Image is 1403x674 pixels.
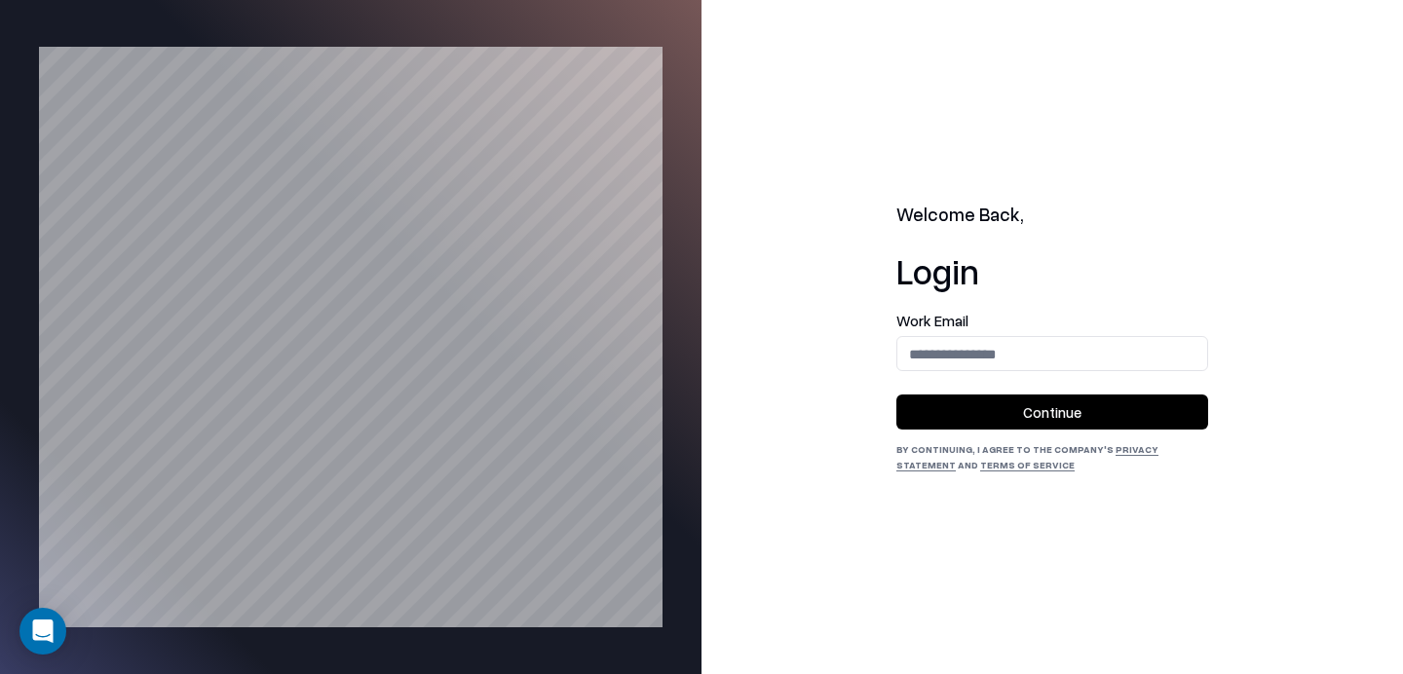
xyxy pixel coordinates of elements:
button: Continue [896,394,1208,430]
label: Work Email [896,314,1208,328]
a: Terms of Service [980,459,1075,470]
div: Open Intercom Messenger [19,608,66,655]
h1: Login [896,251,1208,290]
h2: Welcome Back, [896,202,1208,229]
div: By continuing, I agree to the Company's and [896,441,1208,472]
